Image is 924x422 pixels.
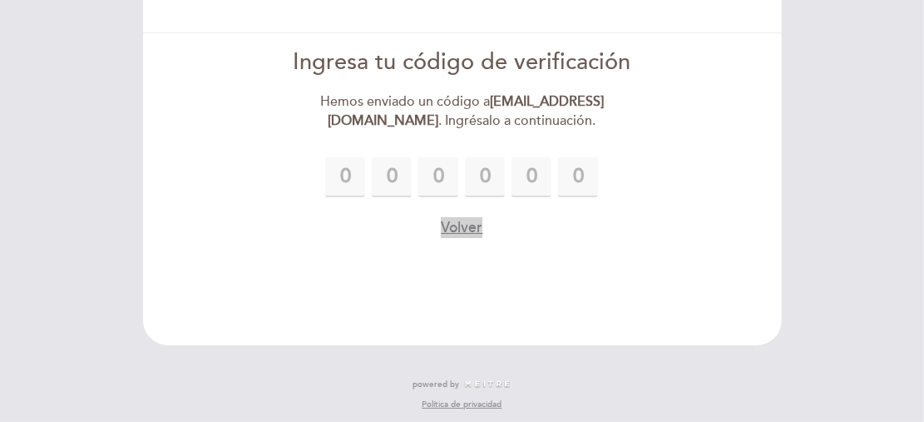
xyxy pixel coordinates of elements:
[422,399,502,410] a: Política de privacidad
[418,157,458,197] input: 0
[441,217,482,238] button: Volver
[464,380,511,389] img: MEITRE
[372,157,412,197] input: 0
[271,92,653,131] div: Hemos enviado un código a . Ingrésalo a continuación.
[465,157,505,197] input: 0
[328,93,604,129] strong: [EMAIL_ADDRESS][DOMAIN_NAME]
[413,379,511,390] a: powered by
[511,157,551,197] input: 0
[271,47,653,79] div: Ingresa tu código de verificación
[325,157,365,197] input: 0
[413,379,460,390] span: powered by
[558,157,598,197] input: 0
